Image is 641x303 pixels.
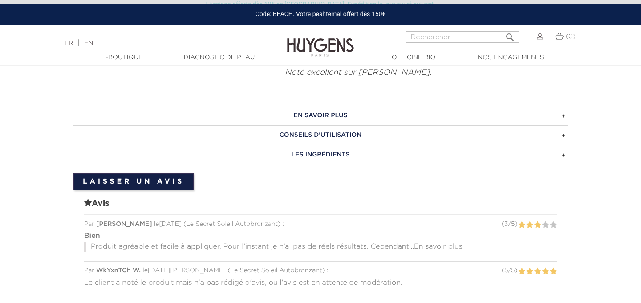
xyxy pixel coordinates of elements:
[285,69,431,77] em: Noté excellent sur [PERSON_NAME].
[84,197,557,215] span: Avis
[534,266,541,277] label: 3
[505,29,515,40] i: 
[566,33,576,40] span: (0)
[466,53,555,62] a: Nos engagements
[84,233,100,240] strong: Bien
[84,266,557,275] div: Par le [DATE][PERSON_NAME] ( ) :
[65,40,73,49] a: FR
[504,267,508,274] span: 5
[84,242,557,252] p: Produit agréable et facile à appliquer. Pour l’instant je n’ai pas de réels résultats. Cependant...
[73,106,568,125] a: EN SAVOIR PLUS
[542,266,549,277] label: 4
[526,220,533,231] label: 2
[73,173,194,190] a: Laisser un avis
[369,53,458,62] a: Officine Bio
[77,53,166,62] a: E-Boutique
[502,266,517,275] div: ( / )
[186,221,278,227] span: Le Secret Soleil Autobronzant
[84,40,93,46] a: EN
[96,221,152,227] span: [PERSON_NAME]
[96,267,141,274] span: WkYxnTGh W.
[549,266,557,277] label: 5
[502,29,518,41] button: 
[542,220,549,231] label: 4
[73,145,568,164] a: LES INGRÉDIENTS
[526,266,533,277] label: 2
[73,125,568,145] a: CONSEILS D'UTILISATION
[287,24,354,58] img: Huygens
[511,267,515,274] span: 5
[174,53,264,62] a: Diagnostic de peau
[549,220,557,231] label: 5
[406,31,519,43] input: Rechercher
[511,221,515,227] span: 5
[231,267,322,274] span: Le Secret Soleil Autobronzant
[84,220,557,229] div: Par le [DATE] ( ) :
[502,220,518,229] div: ( / )
[84,275,557,295] div: Le client a noté le produit mais n'a pas rédigé d'avis, ou l'avis est en attente de modération.
[504,221,508,227] span: 3
[518,266,525,277] label: 1
[414,243,462,250] span: En savoir plus
[518,220,525,231] label: 1
[534,220,541,231] label: 3
[60,38,260,49] div: |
